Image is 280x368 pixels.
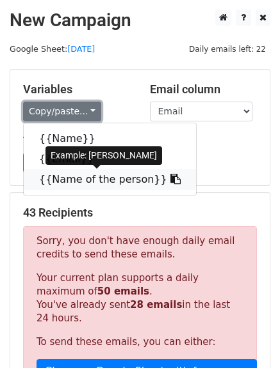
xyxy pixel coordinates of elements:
[37,272,243,325] p: Your current plan supports a daily maximum of . You've already sent in the last 24 hours.
[23,102,101,121] a: Copy/paste...
[45,146,162,165] div: Example: [PERSON_NAME]
[23,206,257,220] h5: 43 Recipients
[150,82,258,96] h5: Email column
[24,128,196,149] a: {{Name}}
[24,169,196,190] a: {{Name of the person}}
[37,234,243,261] p: Sorry, you don't have enough daily email credits to send these emails.
[37,335,243,349] p: To send these emails, you can either:
[67,44,95,54] a: [DATE]
[185,42,270,56] span: Daily emails left: 22
[10,44,95,54] small: Google Sheet:
[97,286,149,297] strong: 50 emails
[24,149,196,169] a: {{Email}}
[23,82,131,96] h5: Variables
[185,44,270,54] a: Daily emails left: 22
[216,307,280,368] iframe: Chat Widget
[130,299,182,310] strong: 28 emails
[10,10,270,31] h2: New Campaign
